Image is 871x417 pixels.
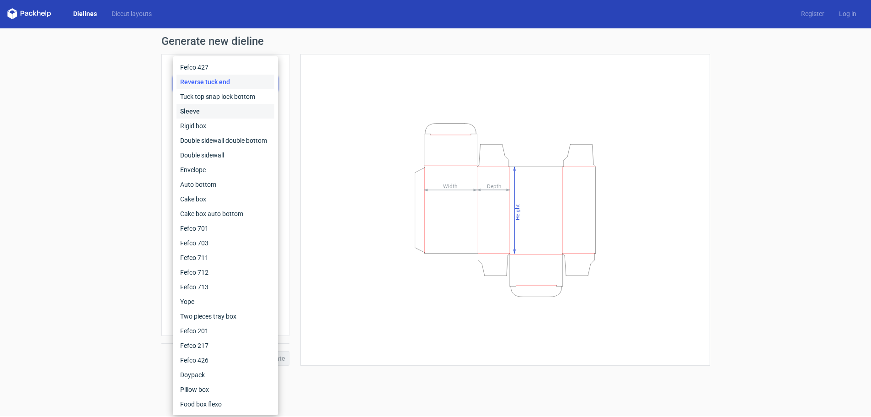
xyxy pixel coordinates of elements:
div: Rigid box [176,119,274,133]
div: Fefco 201 [176,324,274,338]
div: Fefco 217 [176,338,274,353]
div: Fefco 701 [176,221,274,236]
a: Dielines [66,9,104,18]
tspan: Depth [486,183,501,189]
a: Log in [832,9,864,18]
div: Sleeve [176,104,274,119]
div: Doypack [176,368,274,382]
div: Pillow box [176,382,274,397]
div: Fefco 426 [176,353,274,368]
tspan: Width [443,183,457,189]
div: Tuck top snap lock bottom [176,89,274,104]
div: Fefco 713 [176,280,274,294]
tspan: Height [514,204,520,220]
div: Double sidewall double bottom [176,133,274,148]
div: Fefco 703 [176,236,274,250]
a: Diecut layouts [104,9,159,18]
div: Auto bottom [176,177,274,192]
div: Yope [176,294,274,309]
div: Two pieces tray box [176,309,274,324]
div: Fefco 711 [176,250,274,265]
div: Fefco 712 [176,265,274,280]
div: Reverse tuck end [176,75,274,89]
h1: Generate new dieline [161,36,710,47]
div: Double sidewall [176,148,274,162]
div: Cake box auto bottom [176,206,274,221]
a: Register [794,9,832,18]
div: Fefco 427 [176,60,274,75]
div: Cake box [176,192,274,206]
div: Envelope [176,162,274,177]
div: Food box flexo [176,397,274,412]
